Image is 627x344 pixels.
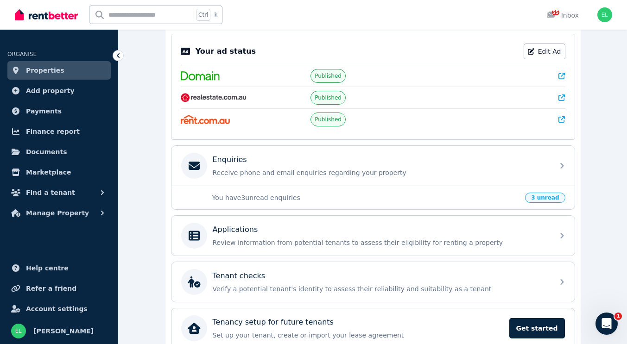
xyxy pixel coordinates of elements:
[7,122,111,141] a: Finance report
[171,216,575,256] a: ApplicationsReview information from potential tenants to assess their eligibility for renting a p...
[26,106,62,117] span: Payments
[196,9,210,21] span: Ctrl
[33,325,94,337] span: [PERSON_NAME]
[7,51,37,57] span: ORGANISE
[7,300,111,318] a: Account settings
[7,143,111,161] a: Documents
[7,279,111,298] a: Refer a friend
[7,204,111,222] button: Manage Property
[595,313,618,335] iframe: Intercom live chat
[181,71,220,81] img: Domain.com.au
[11,324,26,338] img: edna lee
[7,259,111,277] a: Help centre
[597,7,612,22] img: edna lee
[196,46,256,57] p: Your ad status
[26,167,71,178] span: Marketplace
[26,146,67,157] span: Documents
[26,263,69,274] span: Help centre
[213,270,266,281] p: Tenant checks
[509,318,565,338] span: Get started
[15,8,78,22] img: RentBetter
[213,284,548,294] p: Verify a potential tenant's identity to assess their reliability and suitability as a tenant
[181,93,247,102] img: RealEstate.com.au
[7,183,111,202] button: Find a tenant
[7,81,111,100] a: Add property
[524,44,565,59] a: Edit Ad
[171,146,575,186] a: EnquiriesReceive phone and email enquiries regarding your property
[26,126,80,137] span: Finance report
[213,224,258,235] p: Applications
[26,207,89,219] span: Manage Property
[7,61,111,80] a: Properties
[213,331,504,340] p: Set up your tenant, create or import your lease agreement
[546,11,579,20] div: Inbox
[315,116,342,123] span: Published
[214,11,217,19] span: k
[614,313,622,320] span: 1
[315,72,342,80] span: Published
[26,65,64,76] span: Properties
[7,163,111,181] a: Marketplace
[26,303,88,314] span: Account settings
[7,102,111,120] a: Payments
[26,283,76,294] span: Refer a friend
[552,10,559,15] span: 55
[171,262,575,302] a: Tenant checksVerify a potential tenant's identity to assess their reliability and suitability as ...
[525,193,565,203] span: 3 unread
[181,115,230,124] img: Rent.com.au
[213,154,247,165] p: Enquiries
[315,94,342,101] span: Published
[212,193,520,202] p: You have 3 unread enquiries
[26,85,75,96] span: Add property
[213,238,548,247] p: Review information from potential tenants to assess their eligibility for renting a property
[26,187,75,198] span: Find a tenant
[213,168,548,177] p: Receive phone and email enquiries regarding your property
[213,317,334,328] p: Tenancy setup for future tenants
